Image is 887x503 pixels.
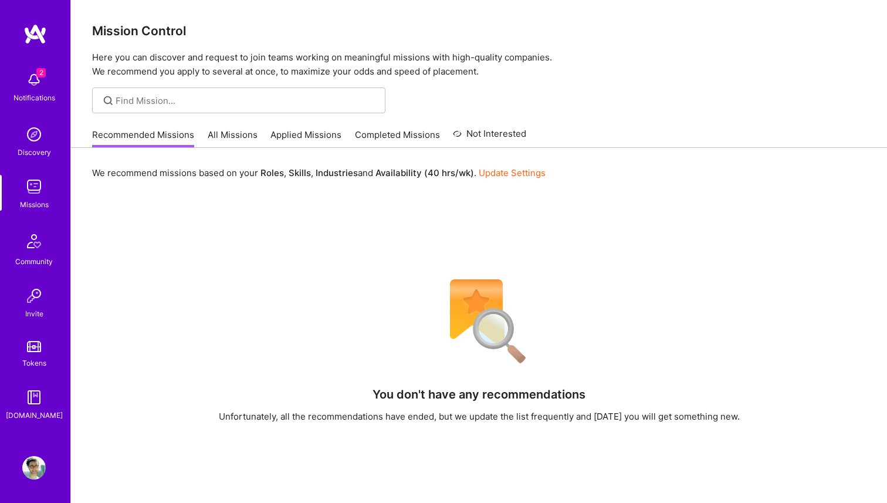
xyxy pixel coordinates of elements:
img: logo [23,23,47,45]
img: guide book [22,386,46,409]
b: Availability (40 hrs/wk) [375,167,474,178]
div: Invite [25,308,43,320]
img: bell [22,68,46,92]
p: Here you can discover and request to join teams working on meaningful missions with high-quality ... [92,50,866,79]
b: Industries [316,167,358,178]
img: User Avatar [22,456,46,480]
img: discovery [22,123,46,146]
div: Community [15,255,53,268]
h4: You don't have any recommendations [373,387,585,401]
i: icon SearchGrey [101,94,115,107]
img: No Results [429,272,529,372]
div: Tokens [22,357,46,369]
div: Notifications [13,92,55,104]
a: Recommended Missions [92,129,194,148]
a: Applied Missions [270,129,341,148]
img: teamwork [22,175,46,198]
img: Invite [22,284,46,308]
a: User Avatar [19,456,49,480]
b: Roles [260,167,284,178]
a: Update Settings [479,167,546,178]
span: 2 [36,68,46,77]
a: All Missions [208,129,258,148]
div: Missions [20,198,49,211]
a: Completed Missions [355,129,440,148]
b: Skills [289,167,311,178]
h3: Mission Control [92,23,866,38]
a: Not Interested [453,127,526,148]
div: Discovery [18,146,51,158]
div: Unfortunately, all the recommendations have ended, but we update the list frequently and [DATE] y... [219,410,740,423]
p: We recommend missions based on your , , and . [92,167,546,179]
input: Find Mission... [116,94,377,107]
img: Community [20,227,48,255]
img: tokens [27,341,41,352]
div: [DOMAIN_NAME] [6,409,63,421]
